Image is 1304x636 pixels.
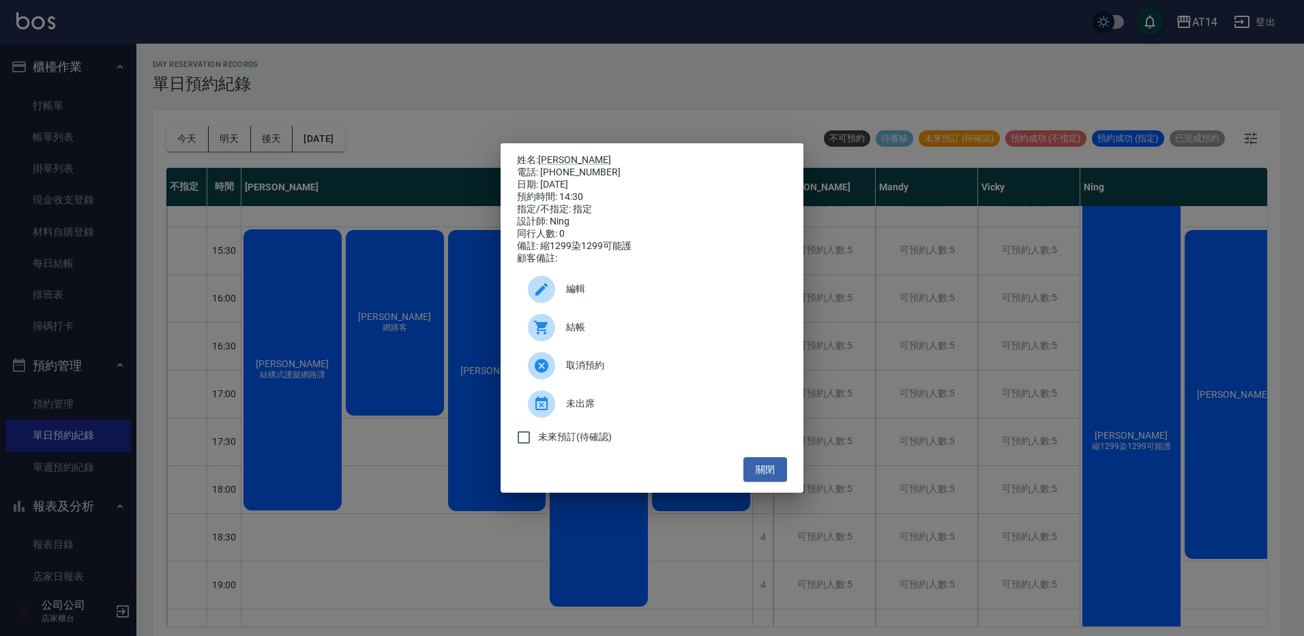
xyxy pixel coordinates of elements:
[517,270,787,308] div: 編輯
[517,167,787,179] div: 電話: [PHONE_NUMBER]
[517,179,787,191] div: 日期: [DATE]
[538,430,612,444] span: 未來預訂(待確認)
[566,320,776,334] span: 結帳
[517,347,787,385] div: 取消預約
[517,154,787,167] p: 姓名:
[517,385,787,423] div: 未出席
[566,282,776,296] span: 編輯
[538,154,611,165] a: [PERSON_NAME]
[517,228,787,240] div: 同行人數: 0
[566,358,776,373] span: 取消預約
[743,457,787,482] button: 關閉
[517,252,787,265] div: 顧客備註:
[517,308,787,347] a: 結帳
[517,240,787,252] div: 備註: 縮1299染1299可能護
[566,396,776,411] span: 未出席
[517,216,787,228] div: 設計師: Ning
[517,191,787,203] div: 預約時間: 14:30
[517,203,787,216] div: 指定/不指定: 指定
